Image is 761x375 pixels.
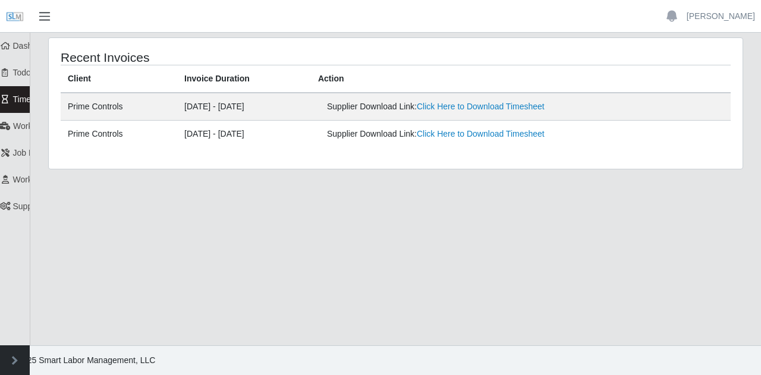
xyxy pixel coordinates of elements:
[61,65,177,93] th: Client
[13,94,56,104] span: Timesheets
[61,93,177,121] td: Prime Controls
[13,121,84,131] span: Worker Timesheets
[13,68,31,77] span: Todo
[177,93,311,121] td: [DATE] - [DATE]
[417,102,545,111] a: Click Here to Download Timesheet
[6,8,24,26] img: SLM Logo
[13,41,54,51] span: Dashboard
[177,121,311,148] td: [DATE] - [DATE]
[177,65,311,93] th: Invoice Duration
[61,121,177,148] td: Prime Controls
[61,50,329,65] h4: Recent Invoices
[13,148,64,157] span: Job Requests
[10,355,155,365] span: © 2025 Smart Labor Management, LLC
[327,128,580,140] div: Supplier Download Link:
[417,129,545,138] a: Click Here to Download Timesheet
[311,65,731,93] th: Action
[687,10,755,23] a: [PERSON_NAME]
[13,201,76,211] span: Supplier Settings
[327,100,580,113] div: Supplier Download Link:
[13,175,44,184] span: Workers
